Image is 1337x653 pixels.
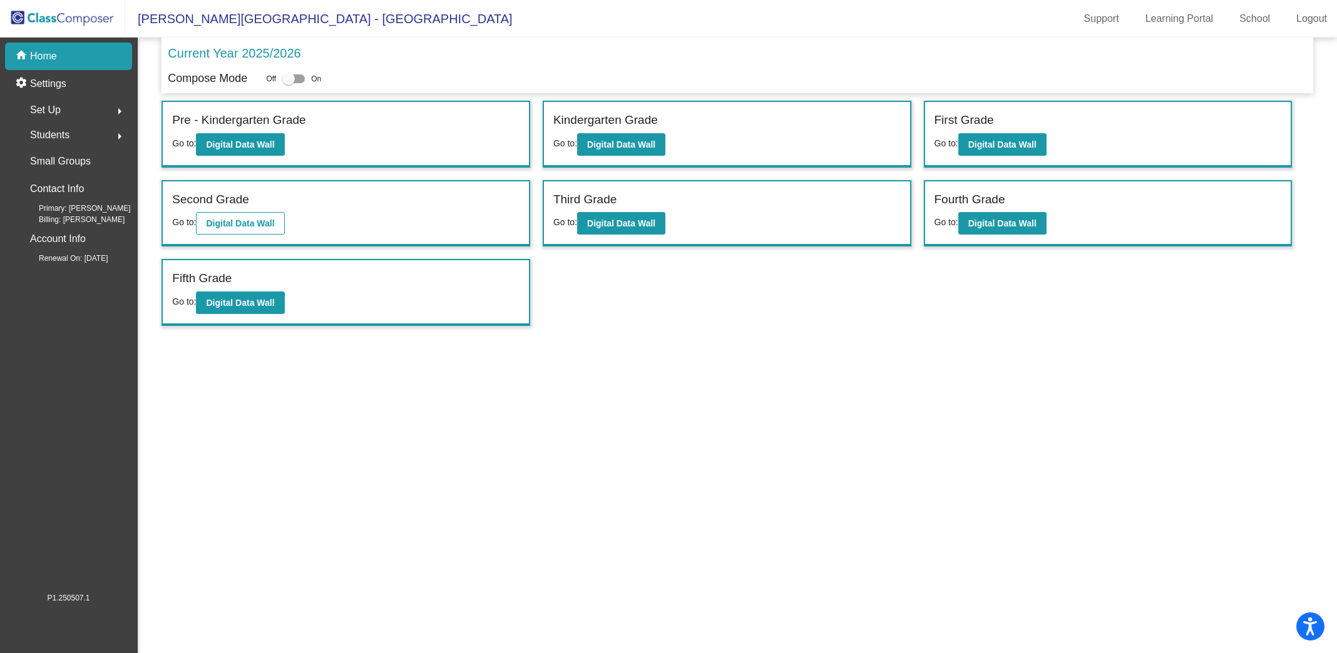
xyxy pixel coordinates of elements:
b: Digital Data Wall [206,218,274,228]
span: Students [30,126,69,144]
label: Fifth Grade [172,270,232,288]
mat-icon: arrow_right [112,129,127,144]
a: Learning Portal [1135,9,1224,29]
b: Digital Data Wall [587,218,655,228]
a: Support [1074,9,1129,29]
button: Digital Data Wall [196,291,284,314]
span: Go to: [935,217,958,227]
p: Contact Info [30,180,84,198]
span: Go to: [172,217,196,227]
mat-icon: arrow_right [112,104,127,119]
a: Logout [1286,9,1337,29]
mat-icon: home [15,49,30,64]
label: Second Grade [172,191,249,209]
span: On [311,73,321,84]
p: Home [30,49,57,64]
button: Digital Data Wall [577,212,665,235]
span: Go to: [172,138,196,148]
a: School [1229,9,1280,29]
label: Kindergarten Grade [553,111,658,129]
span: Renewal On: [DATE] [19,253,108,264]
button: Digital Data Wall [577,133,665,156]
p: Current Year 2025/2026 [168,44,300,63]
label: Pre - Kindergarten Grade [172,111,305,129]
span: Go to: [172,296,196,306]
b: Digital Data Wall [968,218,1037,228]
span: Go to: [553,217,577,227]
p: Account Info [30,230,86,248]
span: Set Up [30,101,61,119]
span: Go to: [935,138,958,148]
label: First Grade [935,111,994,129]
button: Digital Data Wall [958,133,1047,156]
b: Digital Data Wall [968,139,1037,149]
b: Digital Data Wall [206,298,274,308]
button: Digital Data Wall [958,212,1047,235]
span: Off [266,73,276,84]
span: Billing: [PERSON_NAME] [19,214,125,225]
button: Digital Data Wall [196,133,284,156]
p: Compose Mode [168,70,247,87]
span: [PERSON_NAME][GEOGRAPHIC_DATA] - [GEOGRAPHIC_DATA] [125,9,513,29]
b: Digital Data Wall [206,139,274,149]
label: Third Grade [553,191,617,209]
p: Small Groups [30,153,91,170]
p: Settings [30,76,66,91]
label: Fourth Grade [935,191,1005,209]
mat-icon: settings [15,76,30,91]
button: Digital Data Wall [196,212,284,235]
span: Primary: [PERSON_NAME] [19,203,131,214]
b: Digital Data Wall [587,139,655,149]
span: Go to: [553,138,577,148]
